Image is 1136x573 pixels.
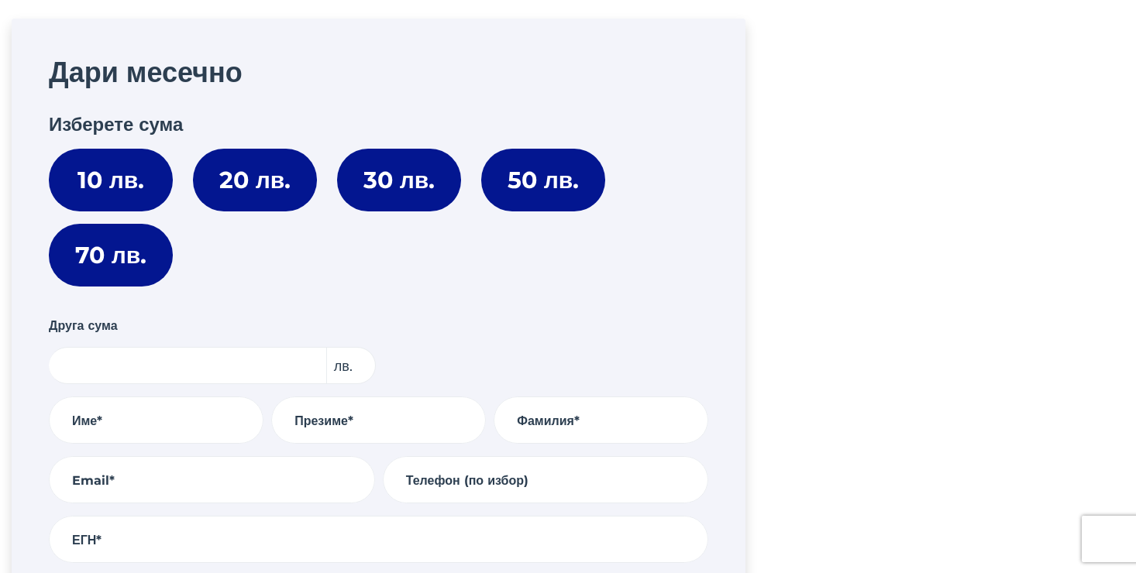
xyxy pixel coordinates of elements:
h2: Дари месечно [49,56,708,89]
label: 70 лв. [49,224,173,286]
h3: Изберете сума [49,114,708,136]
label: 30 лв. [337,149,461,211]
label: 10 лв. [49,149,173,211]
label: 50 лв. [481,149,605,211]
label: 20 лв. [193,149,317,211]
span: лв. [325,347,376,384]
label: Друга сума [49,316,118,337]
